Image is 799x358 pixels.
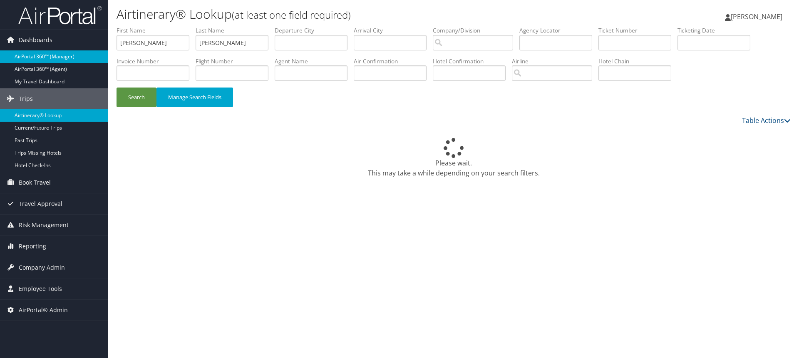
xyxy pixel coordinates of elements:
[19,30,52,50] span: Dashboards
[677,26,757,35] label: Ticketing Date
[354,26,433,35] label: Arrival City
[354,57,433,65] label: Air Confirmation
[19,193,62,214] span: Travel Approval
[196,57,275,65] label: Flight Number
[117,57,196,65] label: Invoice Number
[18,5,102,25] img: airportal-logo.png
[275,26,354,35] label: Departure City
[232,8,351,22] small: (at least one field required)
[156,88,233,107] button: Manage Search Fields
[731,12,782,21] span: [PERSON_NAME]
[742,116,791,125] a: Table Actions
[19,215,69,235] span: Risk Management
[19,172,51,193] span: Book Travel
[117,26,196,35] label: First Name
[725,4,791,29] a: [PERSON_NAME]
[19,300,68,320] span: AirPortal® Admin
[117,138,791,178] div: Please wait. This may take a while depending on your search filters.
[598,57,677,65] label: Hotel Chain
[19,257,65,278] span: Company Admin
[433,26,519,35] label: Company/Division
[19,88,33,109] span: Trips
[117,88,156,107] button: Search
[433,57,512,65] label: Hotel Confirmation
[19,236,46,257] span: Reporting
[117,5,566,23] h1: Airtinerary® Lookup
[19,278,62,299] span: Employee Tools
[512,57,598,65] label: Airline
[598,26,677,35] label: Ticket Number
[519,26,598,35] label: Agency Locator
[196,26,275,35] label: Last Name
[275,57,354,65] label: Agent Name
